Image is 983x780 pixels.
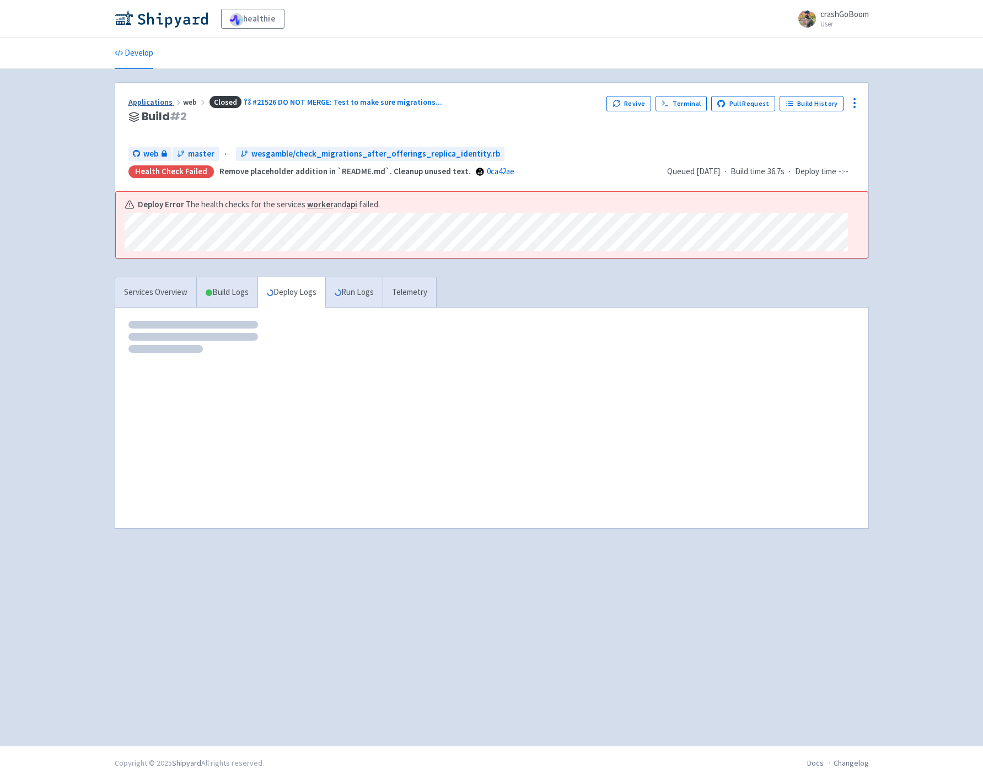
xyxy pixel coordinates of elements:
a: Build History [780,96,844,111]
span: # 2 [170,109,187,124]
strong: Remove placeholder addition in `README.md`. Cleanup unused text. [219,166,471,176]
div: Copyright © 2025 All rights reserved. [115,757,264,769]
a: crashGoBoom User [792,10,869,28]
span: Closed [210,96,241,109]
div: · · [667,165,855,178]
span: ← [223,148,232,160]
a: worker [307,199,334,209]
a: Changelog [834,758,869,768]
a: Terminal [656,96,707,111]
span: #21526 DO NOT MERGE: Test to make sure migrations ... [253,97,442,107]
a: 0ca42ae [487,166,514,176]
span: wesgamble/check_migrations_after_offerings_replica_identity.rb [251,148,500,160]
span: Queued [667,166,720,176]
span: Build [142,110,187,123]
a: wesgamble/check_migrations_after_offerings_replica_identity.rb [236,147,504,162]
a: Develop [115,38,153,69]
a: Applications [128,97,183,107]
time: [DATE] [696,166,720,176]
a: api [346,199,357,209]
span: crashGoBoom [820,9,869,19]
b: Deploy Error [138,198,184,211]
span: 36.7s [767,165,785,178]
img: Shipyard logo [115,10,208,28]
a: master [173,147,219,162]
span: master [188,148,214,160]
a: web [128,147,171,162]
span: web [143,148,158,160]
a: Telemetry [383,277,436,308]
a: Shipyard [172,758,201,768]
div: Health check failed [128,165,214,178]
span: The health checks for the services and failed. [186,198,380,211]
button: Revive [606,96,651,111]
a: Build Logs [197,277,257,308]
a: Pull Request [711,96,776,111]
a: Closed#21526 DO NOT MERGE: Test to make sure migrations... [207,97,444,107]
a: Docs [807,758,824,768]
span: -:-- [839,165,848,178]
small: User [820,20,869,28]
span: Deploy time [795,165,836,178]
span: web [183,97,207,107]
span: Build time [730,165,765,178]
a: Services Overview [115,277,196,308]
a: Run Logs [325,277,383,308]
a: Deploy Logs [257,277,325,308]
a: healthie [221,9,284,29]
